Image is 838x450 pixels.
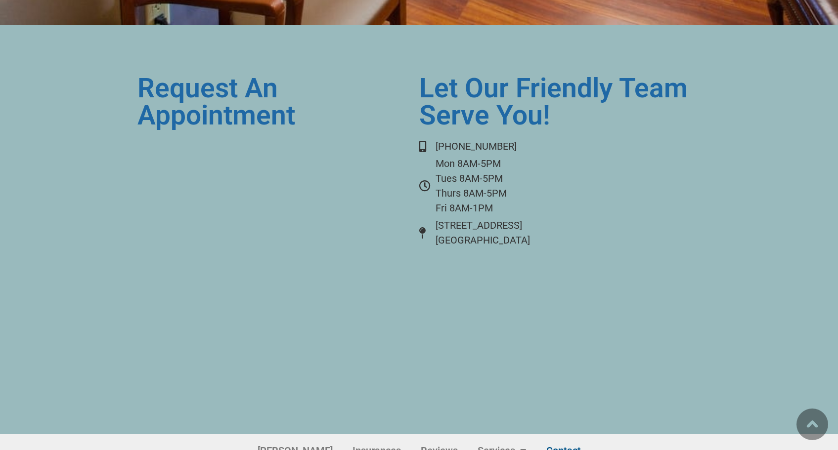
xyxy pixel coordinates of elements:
span: [PHONE_NUMBER] [433,139,517,154]
span: [STREET_ADDRESS] [GEOGRAPHIC_DATA] [433,218,530,247]
h2: Request an Appointment [137,75,407,129]
h2: Let Our Friendly Team Serve You! [419,75,689,129]
span: Mon 8AM-5PM Tues 8AM-5PM Thurs 8AM-5PM Fri 8AM-1PM [433,156,507,215]
a: [PHONE_NUMBER] [419,139,689,154]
